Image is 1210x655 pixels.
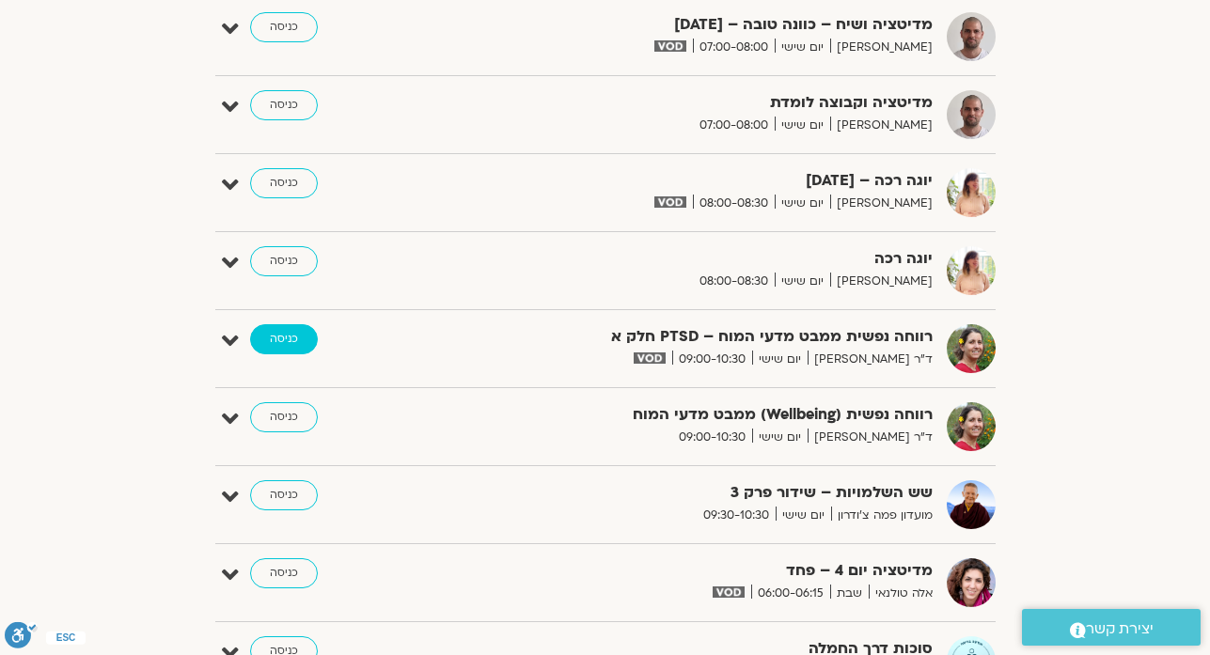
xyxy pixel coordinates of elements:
span: יום שישי [775,272,830,291]
span: יום שישי [775,38,830,57]
a: כניסה [250,480,318,510]
span: [PERSON_NAME] [830,116,933,135]
strong: מדיטציה ושיח – כוונה טובה – [DATE] [472,12,933,38]
span: אלה טולנאי [869,584,933,603]
span: 09:00-10:30 [672,428,752,447]
a: כניסה [250,246,318,276]
span: יצירת קשר [1086,616,1154,642]
a: כניסה [250,168,318,198]
strong: שש השלמויות – שידור פרק 3 [472,480,933,506]
img: vodicon [634,352,665,364]
span: 07:00-08:00 [693,38,775,57]
span: יום שישי [752,350,808,369]
span: ד"ר [PERSON_NAME] [808,428,933,447]
span: 07:00-08:00 [693,116,775,135]
strong: רווחה נפשית (Wellbeing) ממבט מדעי המוח [472,402,933,428]
span: 06:00-06:15 [751,584,830,603]
img: vodicon [654,40,685,52]
strong: מדיטציה יום 4 – פחד [472,558,933,584]
span: יום שישי [776,506,831,525]
span: 08:00-08:30 [693,272,775,291]
strong: רווחה נפשית ממבט מדעי המוח – PTSD חלק א [472,324,933,350]
span: יום שישי [775,194,830,213]
span: מועדון פמה צ'ודרון [831,506,933,525]
a: כניסה [250,90,318,120]
strong: מדיטציה וקבוצה לומדת [472,90,933,116]
span: 09:00-10:30 [672,350,752,369]
a: כניסה [250,324,318,354]
img: vodicon [654,196,685,208]
a: כניסה [250,558,318,588]
span: [PERSON_NAME] [830,38,933,57]
a: כניסה [250,12,318,42]
span: יום שישי [775,116,830,135]
span: [PERSON_NAME] [830,194,933,213]
span: ד"ר [PERSON_NAME] [808,350,933,369]
strong: יוגה רכה [472,246,933,272]
a: יצירת קשר [1022,609,1201,646]
span: 09:30-10:30 [697,506,776,525]
span: יום שישי [752,428,808,447]
span: 08:00-08:30 [693,194,775,213]
span: שבת [830,584,869,603]
span: [PERSON_NAME] [830,272,933,291]
a: כניסה [250,402,318,432]
img: vodicon [713,586,744,598]
strong: יוגה רכה – [DATE] [472,168,933,194]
